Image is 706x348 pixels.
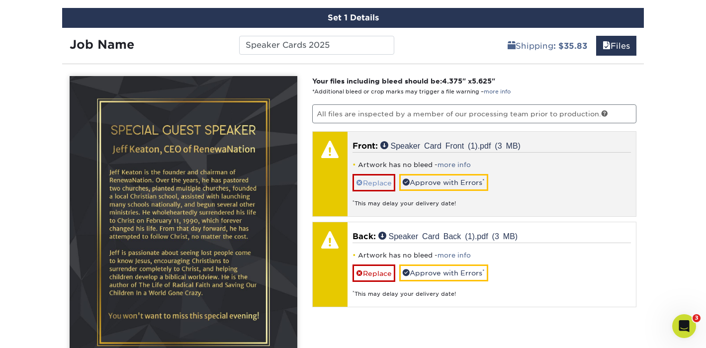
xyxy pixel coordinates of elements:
a: Shipping: $35.83 [501,36,594,56]
small: *Additional bleed or crop marks may trigger a file warning – [312,88,511,95]
p: All files are inspected by a member of our processing team prior to production. [312,104,637,123]
a: Replace [353,264,395,282]
iframe: Intercom live chat [672,314,696,338]
a: Speaker Card Back (1).pdf (3 MB) [378,232,518,240]
li: Artwork has no bleed - [353,251,631,260]
li: Artwork has no bleed - [353,161,631,169]
input: Enter a job name [239,36,394,55]
a: more info [438,252,471,259]
a: Speaker Card Front (1).pdf (3 MB) [380,141,521,149]
a: more info [438,161,471,169]
b: : $35.83 [553,41,587,51]
div: This may delay your delivery date! [353,282,631,298]
span: Back: [353,232,376,241]
a: Files [596,36,636,56]
iframe: Google Customer Reviews [2,318,85,345]
span: 5.625 [472,77,492,85]
strong: Job Name [70,37,134,52]
span: 3 [693,314,701,322]
div: Set 1 Details [62,8,644,28]
a: Approve with Errors* [399,174,488,191]
strong: Your files including bleed should be: " x " [312,77,495,85]
a: more info [484,88,511,95]
span: files [603,41,611,51]
span: shipping [508,41,516,51]
a: Approve with Errors* [399,264,488,281]
div: This may delay your delivery date! [353,191,631,208]
span: Front: [353,141,378,151]
a: Replace [353,174,395,191]
span: 4.375 [442,77,462,85]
